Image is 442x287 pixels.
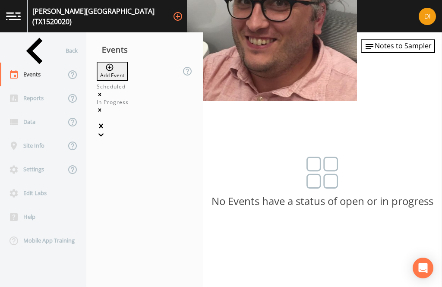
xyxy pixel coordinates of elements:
[203,197,442,205] p: No Events have a status of open or in progress
[361,39,435,53] button: Notes to Sampler
[97,91,193,98] div: Remove Scheduled
[32,6,169,27] div: [PERSON_NAME][GEOGRAPHIC_DATA] (TX1520020)
[413,258,433,278] div: Open Intercom Messenger
[306,157,338,189] img: svg%3e
[97,83,193,91] div: Scheduled
[375,41,432,50] span: Notes to Sampler
[86,39,203,60] div: Events
[419,8,436,25] img: b6f7871a69a950570374ce45cd4564a4
[97,98,193,106] div: In Progress
[6,12,21,20] img: logo
[97,106,193,114] div: Remove In Progress
[97,62,128,81] button: Add Event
